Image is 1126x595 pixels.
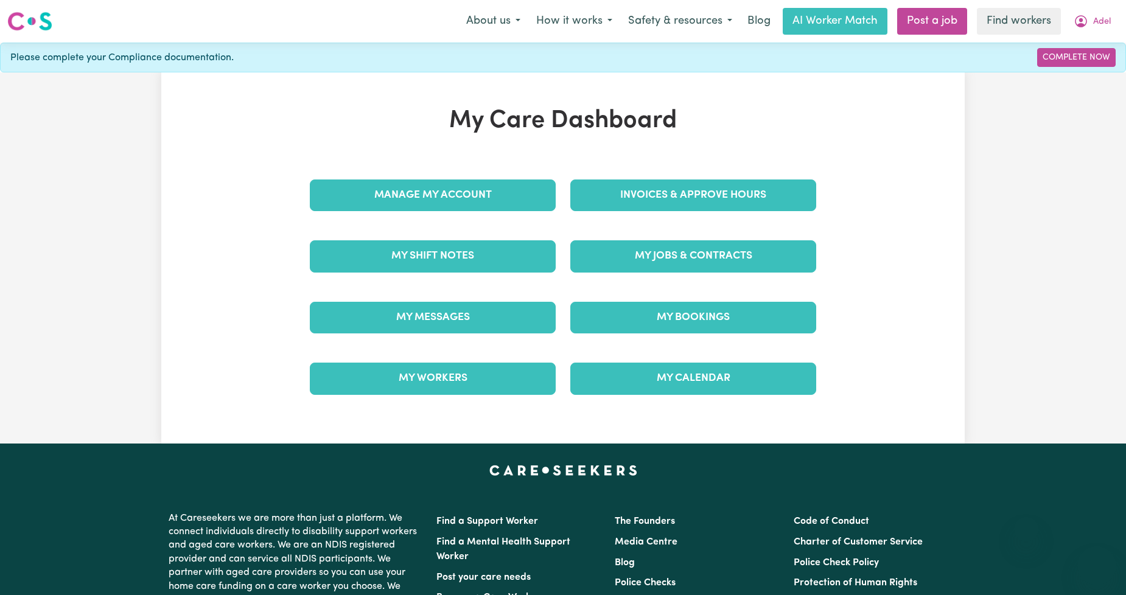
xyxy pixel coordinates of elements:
a: Manage My Account [310,179,556,211]
a: Find a Support Worker [436,517,538,526]
button: My Account [1066,9,1119,34]
a: Protection of Human Rights [794,578,917,588]
a: Careseekers logo [7,7,52,35]
a: My Calendar [570,363,816,394]
a: Invoices & Approve Hours [570,179,816,211]
button: How it works [528,9,620,34]
a: My Messages [310,302,556,333]
iframe: Close message [1014,517,1038,541]
a: Careseekers home page [489,465,637,475]
a: AI Worker Match [783,8,887,35]
button: Safety & resources [620,9,740,34]
span: Please complete your Compliance documentation. [10,50,234,65]
a: Post a job [897,8,967,35]
a: Blog [615,558,635,568]
a: Complete Now [1037,48,1116,67]
a: Find workers [977,8,1061,35]
a: The Founders [615,517,675,526]
a: Police Check Policy [794,558,879,568]
a: Code of Conduct [794,517,869,526]
button: About us [458,9,528,34]
iframe: Button to launch messaging window [1077,546,1116,585]
a: My Workers [310,363,556,394]
a: My Shift Notes [310,240,556,272]
h1: My Care Dashboard [302,106,824,136]
a: Media Centre [615,537,677,547]
a: My Jobs & Contracts [570,240,816,272]
a: Charter of Customer Service [794,537,923,547]
a: Blog [740,8,778,35]
img: Careseekers logo [7,10,52,32]
a: Find a Mental Health Support Worker [436,537,570,562]
a: My Bookings [570,302,816,333]
span: Adel [1093,15,1111,29]
a: Police Checks [615,578,676,588]
a: Post your care needs [436,572,531,582]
